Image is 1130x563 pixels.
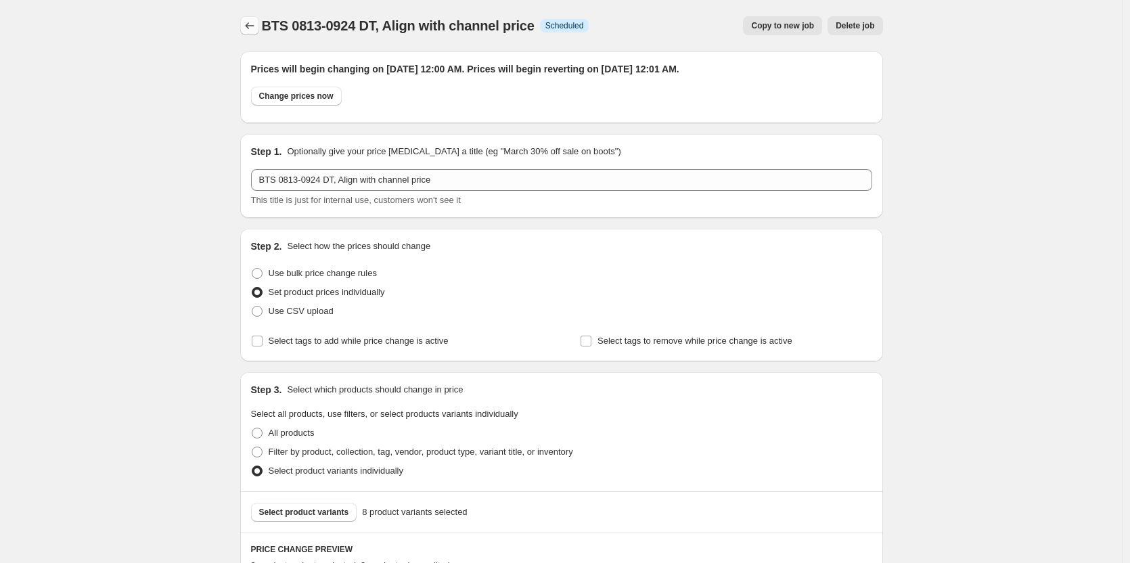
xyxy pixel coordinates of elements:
[287,240,430,253] p: Select how the prices should change
[269,447,573,457] span: Filter by product, collection, tag, vendor, product type, variant title, or inventory
[269,466,403,476] span: Select product variants individually
[743,16,822,35] button: Copy to new job
[269,428,315,438] span: All products
[751,20,814,31] span: Copy to new job
[269,268,377,278] span: Use bulk price change rules
[828,16,882,35] button: Delete job
[251,169,872,191] input: 30% off holiday sale
[251,145,282,158] h2: Step 1.
[251,62,872,76] h2: Prices will begin changing on [DATE] 12:00 AM. Prices will begin reverting on [DATE] 12:01 AM.
[259,91,334,102] span: Change prices now
[251,87,342,106] button: Change prices now
[269,287,385,297] span: Set product prices individually
[240,16,259,35] button: Price change jobs
[251,383,282,397] h2: Step 3.
[545,20,584,31] span: Scheduled
[262,18,535,33] span: BTS 0813-0924 DT, Align with channel price
[597,336,792,346] span: Select tags to remove while price change is active
[251,240,282,253] h2: Step 2.
[259,507,349,518] span: Select product variants
[287,383,463,397] p: Select which products should change in price
[251,544,872,555] h6: PRICE CHANGE PREVIEW
[269,306,334,316] span: Use CSV upload
[269,336,449,346] span: Select tags to add while price change is active
[836,20,874,31] span: Delete job
[251,409,518,419] span: Select all products, use filters, or select products variants individually
[251,195,461,205] span: This title is just for internal use, customers won't see it
[287,145,620,158] p: Optionally give your price [MEDICAL_DATA] a title (eg "March 30% off sale on boots")
[362,505,467,519] span: 8 product variants selected
[251,503,357,522] button: Select product variants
